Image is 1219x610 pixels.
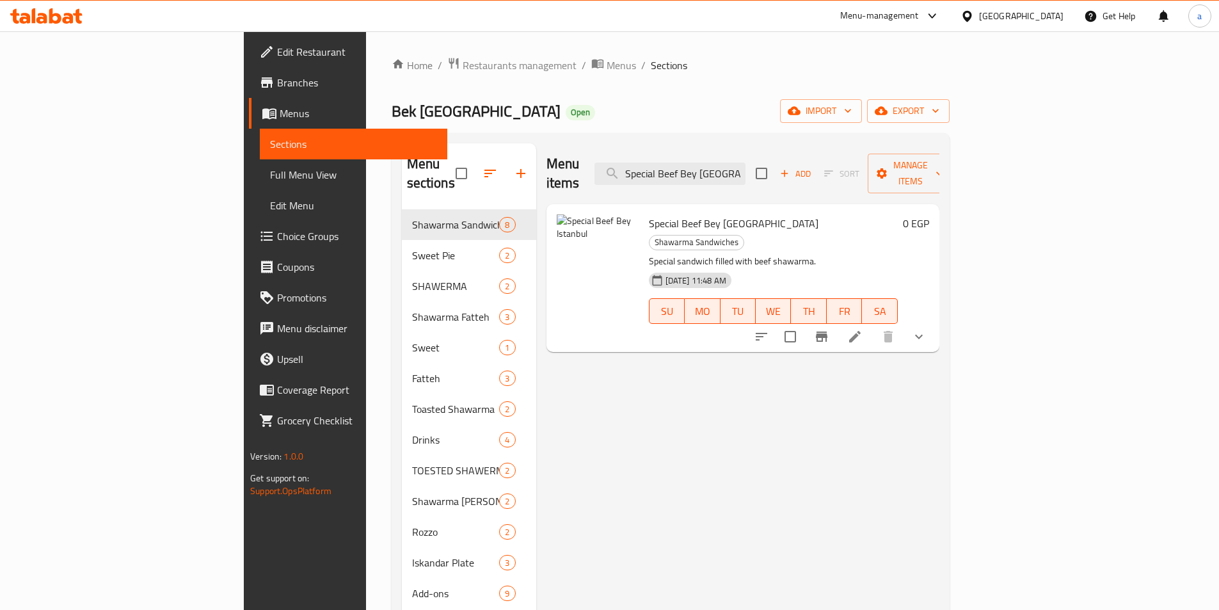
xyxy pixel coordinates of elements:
button: sort-choices [746,321,777,352]
a: Edit menu item [847,329,863,344]
button: Add [775,164,816,184]
a: Sections [260,129,447,159]
div: TOESTED SHAWERMA2 [402,455,536,486]
span: Select section [748,160,775,187]
h2: Menu items [546,154,580,193]
span: 2 [500,403,514,415]
span: 2 [500,280,514,293]
div: Shawarma Sandwiches8 [402,209,536,240]
button: import [780,99,862,123]
button: SA [862,298,897,324]
div: Fatteh3 [402,363,536,394]
span: Branches [277,75,437,90]
div: Fatteh [412,371,500,386]
div: Toasted Shawarma2 [402,394,536,424]
span: Promotions [277,290,437,305]
span: 3 [500,373,514,385]
span: SHAWERMA [412,278,500,294]
div: items [499,555,515,570]
span: 8 [500,219,514,231]
span: 2 [500,465,514,477]
button: show more [904,321,934,352]
span: Menus [607,58,636,73]
div: Iskandar Plate [412,555,500,570]
a: Menus [249,98,447,129]
span: Rozzo [412,524,500,540]
span: FR [832,302,857,321]
span: Upsell [277,351,437,367]
button: MO [685,298,720,324]
span: 4 [500,434,514,446]
div: Menu-management [840,8,919,24]
div: items [499,371,515,386]
a: Restaurants management [447,57,577,74]
div: [GEOGRAPHIC_DATA] [979,9,1064,23]
span: Version: [250,448,282,465]
div: items [499,340,515,355]
div: Drinks [412,432,500,447]
a: Coupons [249,252,447,282]
span: Toasted Shawarma [412,401,500,417]
nav: breadcrumb [392,57,950,74]
span: Menu disclaimer [277,321,437,336]
div: Add-ons9 [402,578,536,609]
span: Shawarma Sandwiches [412,217,500,232]
span: Manage items [878,157,943,189]
div: items [499,524,515,540]
span: Full Menu View [270,167,437,182]
div: Shawarma [PERSON_NAME]2 [402,486,536,517]
span: 2 [500,526,514,538]
span: Add item [775,164,816,184]
span: Coverage Report [277,382,437,397]
div: Shawarma Rozo [412,494,500,509]
a: Support.OpsPlatform [250,483,331,499]
li: / [641,58,646,73]
span: 9 [500,588,514,600]
a: Edit Restaurant [249,36,447,67]
button: TH [791,298,826,324]
button: TU [721,298,756,324]
span: Menus [280,106,437,121]
div: items [499,586,515,601]
span: Sweet Pie [412,248,500,263]
a: Branches [249,67,447,98]
div: Sweet Pie2 [402,240,536,271]
div: Open [566,105,595,120]
span: Sweet [412,340,500,355]
div: items [499,401,515,417]
span: WE [761,302,786,321]
svg: Show Choices [911,329,927,344]
a: Edit Menu [260,190,447,221]
span: SA [867,302,892,321]
div: items [499,494,515,509]
span: Restaurants management [463,58,577,73]
div: items [499,278,515,294]
button: Add section [506,158,536,189]
span: Shawarma Sandwiches [649,235,744,250]
span: Add-ons [412,586,500,601]
div: TOESTED SHAWERMA [412,463,500,478]
div: items [499,248,515,263]
a: Full Menu View [260,159,447,190]
span: Open [566,107,595,118]
span: Sections [651,58,687,73]
a: Promotions [249,282,447,313]
span: Choice Groups [277,229,437,244]
div: items [499,463,515,478]
span: Grocery Checklist [277,413,437,428]
a: Coverage Report [249,374,447,405]
span: Shawarma Fatteh [412,309,500,325]
span: TH [796,302,821,321]
span: a [1197,9,1202,23]
span: 1.0.0 [283,448,303,465]
button: Manage items [868,154,953,193]
button: WE [756,298,791,324]
div: SHAWERMA2 [402,271,536,301]
button: SU [649,298,685,324]
h6: 0 EGP [903,214,929,232]
button: Branch-specific-item [806,321,837,352]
